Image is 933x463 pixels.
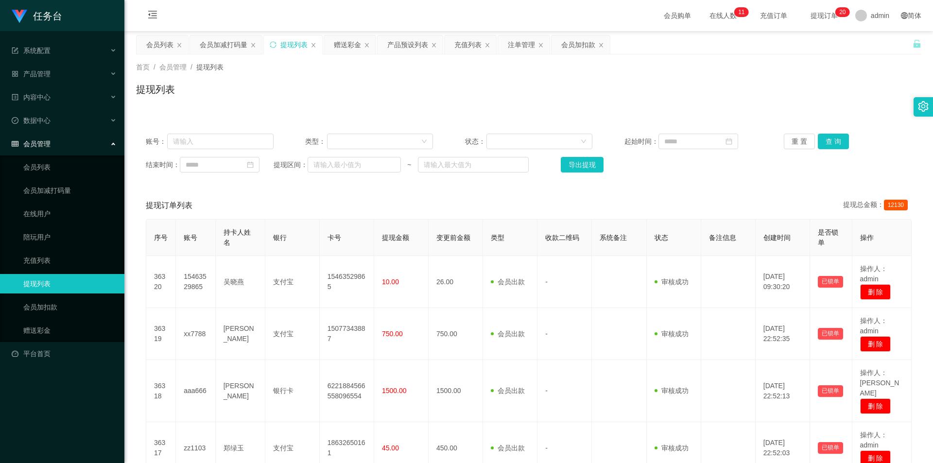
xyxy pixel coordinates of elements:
div: 产品预设列表 [387,35,428,54]
span: 产品管理 [12,70,51,78]
a: 任务台 [12,12,62,19]
span: 结束时间： [146,160,180,170]
i: 图标: calendar [726,138,732,145]
td: 支付宝 [265,256,320,308]
span: 账号： [146,137,167,147]
span: 序号 [154,234,168,241]
div: 会员加减打码量 [200,35,247,54]
div: 会员加扣款 [561,35,595,54]
i: 图标: close [250,42,256,48]
span: - [545,387,548,394]
span: 数据中心 [12,117,51,124]
span: 操作人：admin [860,265,887,283]
span: 会员管理 [159,63,187,71]
i: 图标: global [901,12,908,19]
span: 状态： [465,137,487,147]
button: 已锁单 [818,385,843,397]
button: 已锁单 [818,328,843,340]
i: 图标: close [538,42,544,48]
span: 提现订单列表 [146,200,192,211]
div: 充值列表 [454,35,482,54]
button: 导出提现 [561,157,604,172]
input: 请输入最小值为 [308,157,401,172]
td: [PERSON_NAME] [216,308,265,360]
input: 请输入最大值为 [418,157,529,172]
div: 会员列表 [146,35,173,54]
button: 删 除 [860,398,891,414]
span: 10.00 [382,278,399,286]
span: 会员出款 [491,330,525,338]
span: 会员管理 [12,140,51,148]
span: - [545,278,548,286]
p: 1 [742,7,745,17]
a: 赠送彩金 [23,321,117,340]
span: 系统备注 [600,234,627,241]
span: 审核成功 [655,444,689,452]
span: 提现区间： [274,160,308,170]
a: 提现列表 [23,274,117,293]
td: 15463529865 [176,256,216,308]
span: 首页 [136,63,150,71]
i: 图标: close [431,42,437,48]
span: 状态 [655,234,668,241]
td: 36319 [146,308,176,360]
span: 在线人数 [705,12,742,19]
i: 图标: form [12,47,18,54]
td: 26.00 [429,256,483,308]
button: 删 除 [860,284,891,300]
span: 系统配置 [12,47,51,54]
h1: 提现列表 [136,82,175,97]
td: 15463529865 [320,256,374,308]
span: 充值订单 [755,12,792,19]
span: - [545,444,548,452]
span: 收款二维码 [545,234,579,241]
a: 充值列表 [23,251,117,270]
i: 图标: unlock [913,39,921,48]
a: 会员加减打码量 [23,181,117,200]
span: 审核成功 [655,278,689,286]
span: 备注信息 [709,234,736,241]
a: 图标: dashboard平台首页 [12,344,117,363]
span: 变更前金额 [436,234,470,241]
span: 类型： [305,137,327,147]
span: 起始时间： [624,137,658,147]
span: 会员出款 [491,444,525,452]
span: ~ [401,160,417,170]
span: 操作人：admin [860,431,887,449]
i: 图标: down [581,138,587,145]
a: 会员列表 [23,157,117,177]
td: [PERSON_NAME] [216,360,265,422]
button: 删 除 [860,336,891,352]
i: 图标: sync [270,41,276,48]
button: 已锁单 [818,442,843,454]
td: 750.00 [429,308,483,360]
span: 内容中心 [12,93,51,101]
i: 图标: close [484,42,490,48]
span: 创建时间 [763,234,791,241]
span: 审核成功 [655,387,689,394]
i: 图标: appstore-o [12,70,18,77]
span: 750.00 [382,330,403,338]
input: 请输入 [167,134,274,149]
td: [DATE] 22:52:35 [756,308,810,360]
span: 会员出款 [491,278,525,286]
span: 类型 [491,234,504,241]
span: 提现订单 [806,12,843,19]
i: 图标: setting [918,101,929,112]
a: 会员加扣款 [23,297,117,317]
i: 图标: down [421,138,427,145]
span: 提现列表 [196,63,224,71]
td: 15077343887 [320,308,374,360]
i: 图标: close [364,42,370,48]
i: 图标: profile [12,94,18,101]
p: 1 [738,7,742,17]
button: 重 置 [784,134,815,149]
a: 在线用户 [23,204,117,223]
td: xx7788 [176,308,216,360]
button: 已锁单 [818,276,843,288]
span: 是否锁单 [818,228,838,246]
div: 注单管理 [508,35,535,54]
td: aaa666 [176,360,216,422]
i: 图标: close [598,42,604,48]
sup: 20 [835,7,849,17]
